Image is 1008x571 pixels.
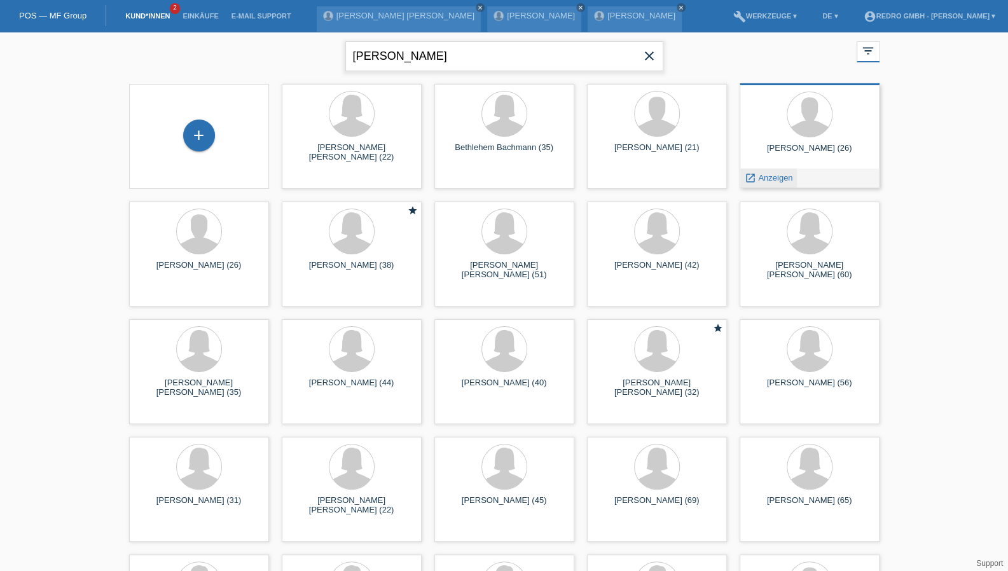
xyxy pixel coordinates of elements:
[408,205,418,216] i: star
[292,260,411,280] div: [PERSON_NAME] (38)
[184,125,214,146] div: Kund*in hinzufügen
[292,378,411,398] div: [PERSON_NAME] (44)
[677,3,686,12] a: close
[857,12,1002,20] a: account_circleRedro GmbH - [PERSON_NAME] ▾
[816,12,844,20] a: DE ▾
[597,142,717,163] div: [PERSON_NAME] (21)
[713,323,723,333] i: star
[225,12,298,20] a: E-Mail Support
[750,378,869,398] div: [PERSON_NAME] (56)
[445,495,564,516] div: [PERSON_NAME] (45)
[345,41,663,71] input: Suche...
[976,559,1003,568] a: Support
[476,3,485,12] a: close
[477,4,483,11] i: close
[750,143,869,163] div: [PERSON_NAME] (26)
[292,142,411,163] div: [PERSON_NAME] [PERSON_NAME] (22)
[507,11,575,20] a: [PERSON_NAME]
[642,48,657,64] i: close
[727,12,804,20] a: buildWerkzeuge ▾
[597,378,717,398] div: [PERSON_NAME] [PERSON_NAME] (32)
[19,11,86,20] a: POS — MF Group
[745,173,793,182] a: launch Anzeigen
[292,495,411,516] div: [PERSON_NAME] [PERSON_NAME] (22)
[750,495,869,516] div: [PERSON_NAME] (65)
[445,142,564,163] div: Bethlehem Bachmann (35)
[607,11,675,20] a: [PERSON_NAME]
[139,260,259,280] div: [PERSON_NAME] (26)
[445,260,564,280] div: [PERSON_NAME] [PERSON_NAME] (51)
[139,495,259,516] div: [PERSON_NAME] (31)
[597,495,717,516] div: [PERSON_NAME] (69)
[745,172,756,184] i: launch
[170,3,180,14] span: 2
[750,260,869,280] div: [PERSON_NAME] [PERSON_NAME] (60)
[577,4,584,11] i: close
[733,10,746,23] i: build
[758,173,792,182] span: Anzeigen
[139,378,259,398] div: [PERSON_NAME] [PERSON_NAME] (35)
[576,3,585,12] a: close
[861,44,875,58] i: filter_list
[863,10,876,23] i: account_circle
[336,11,474,20] a: [PERSON_NAME] [PERSON_NAME]
[597,260,717,280] div: [PERSON_NAME] (42)
[678,4,684,11] i: close
[119,12,176,20] a: Kund*innen
[176,12,224,20] a: Einkäufe
[445,378,564,398] div: [PERSON_NAME] (40)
